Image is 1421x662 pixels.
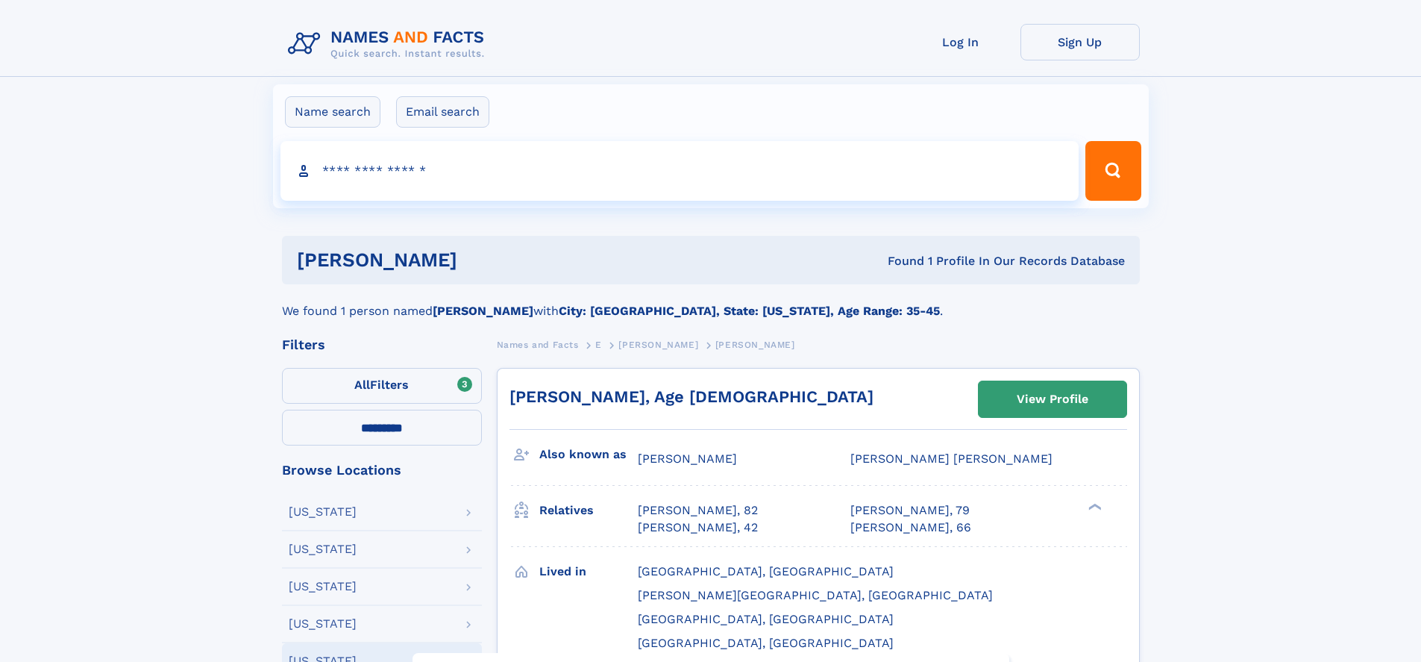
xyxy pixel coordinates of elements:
[539,498,638,523] h3: Relatives
[354,378,370,392] span: All
[289,581,357,593] div: [US_STATE]
[715,340,795,350] span: [PERSON_NAME]
[497,335,579,354] a: Names and Facts
[282,24,497,64] img: Logo Names and Facts
[618,340,698,350] span: [PERSON_NAME]
[1017,382,1088,416] div: View Profile
[297,251,673,269] h1: [PERSON_NAME]
[509,387,873,406] a: [PERSON_NAME], Age [DEMOGRAPHIC_DATA]
[559,304,940,318] b: City: [GEOGRAPHIC_DATA], State: [US_STATE], Age Range: 35-45
[979,381,1126,417] a: View Profile
[282,463,482,477] div: Browse Locations
[672,253,1125,269] div: Found 1 Profile In Our Records Database
[289,506,357,518] div: [US_STATE]
[595,340,602,350] span: E
[618,335,698,354] a: [PERSON_NAME]
[850,452,1053,466] span: [PERSON_NAME] [PERSON_NAME]
[289,618,357,630] div: [US_STATE]
[638,502,758,519] a: [PERSON_NAME], 82
[1085,502,1102,512] div: ❯
[280,141,1079,201] input: search input
[595,335,602,354] a: E
[850,502,970,519] a: [PERSON_NAME], 79
[539,559,638,584] h3: Lived in
[1020,24,1140,60] a: Sign Up
[638,452,737,466] span: [PERSON_NAME]
[1085,141,1141,201] button: Search Button
[638,519,758,536] a: [PERSON_NAME], 42
[638,564,894,578] span: [GEOGRAPHIC_DATA], [GEOGRAPHIC_DATA]
[433,304,533,318] b: [PERSON_NAME]
[901,24,1020,60] a: Log In
[638,588,993,602] span: [PERSON_NAME][GEOGRAPHIC_DATA], [GEOGRAPHIC_DATA]
[282,368,482,404] label: Filters
[638,636,894,650] span: [GEOGRAPHIC_DATA], [GEOGRAPHIC_DATA]
[285,96,380,128] label: Name search
[282,284,1140,320] div: We found 1 person named with .
[289,543,357,555] div: [US_STATE]
[850,519,971,536] a: [PERSON_NAME], 66
[396,96,489,128] label: Email search
[638,612,894,626] span: [GEOGRAPHIC_DATA], [GEOGRAPHIC_DATA]
[282,338,482,352] div: Filters
[539,442,638,467] h3: Also known as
